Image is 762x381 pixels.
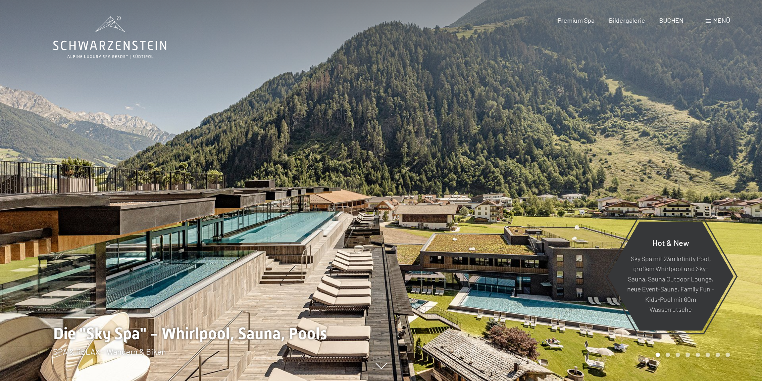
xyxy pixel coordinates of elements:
div: Carousel Page 5 [696,353,700,357]
div: Carousel Page 4 [686,353,690,357]
a: Hot & New Sky Spa mit 23m Infinity Pool, großem Whirlpool und Sky-Sauna, Sauna Outdoor Lounge, ne... [607,221,734,331]
span: Menü [713,16,730,24]
div: Carousel Pagination [653,353,730,357]
div: Carousel Page 7 [716,353,720,357]
a: Bildergalerie [609,16,645,24]
p: Sky Spa mit 23m Infinity Pool, großem Whirlpool und Sky-Sauna, Sauna Outdoor Lounge, neue Event-S... [627,253,714,315]
div: Carousel Page 2 [666,353,670,357]
div: Carousel Page 6 [706,353,710,357]
a: Premium Spa [558,16,594,24]
div: Carousel Page 8 [726,353,730,357]
div: Carousel Page 3 [676,353,680,357]
div: Carousel Page 1 (Current Slide) [656,353,660,357]
a: BUCHEN [659,16,684,24]
span: Hot & New [652,237,689,247]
